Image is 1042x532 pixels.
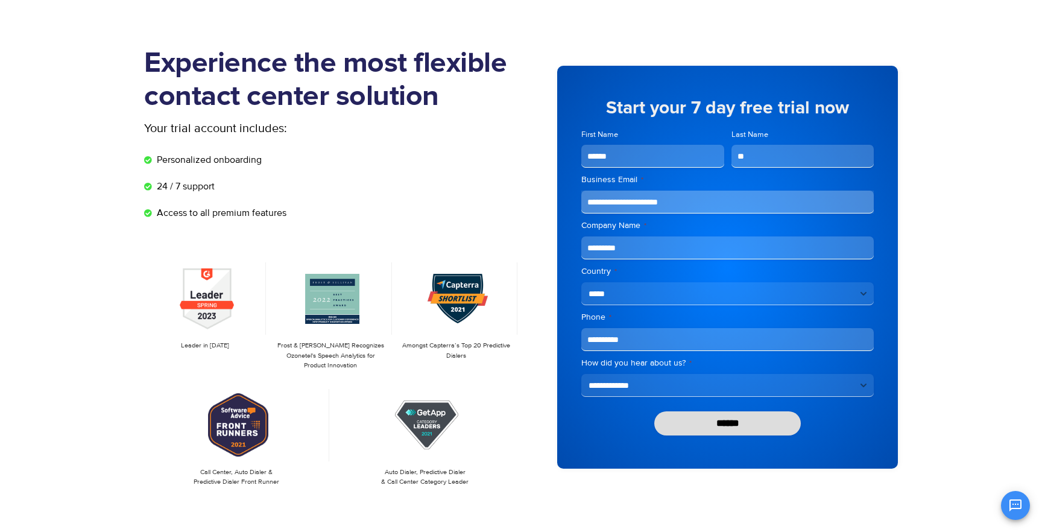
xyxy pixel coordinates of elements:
[276,341,385,371] p: Frost & [PERSON_NAME] Recognizes Ozonetel's Speech Analytics for Product Innovation
[581,220,874,232] label: Company Name
[144,47,521,113] h1: Experience the most flexible contact center solution
[581,265,874,277] label: Country
[1001,491,1030,520] button: Open chat
[154,153,262,167] span: Personalized onboarding
[581,174,874,186] label: Business Email
[581,311,874,323] label: Phone
[581,99,874,117] h5: Start your 7 day free trial now
[402,341,511,361] p: Amongst Capterra’s Top 20 Predictive Dialers
[154,179,215,194] span: 24 / 7 support
[339,467,512,487] p: Auto Dialer, Predictive Dialer & Call Center Category Leader
[144,119,431,138] p: Your trial account includes:
[581,129,724,141] label: First Name
[150,467,323,487] p: Call Center, Auto Dialer & Predictive Dialer Front Runner
[731,129,874,141] label: Last Name
[150,341,260,351] p: Leader in [DATE]
[581,357,874,369] label: How did you hear about us?
[154,206,286,220] span: Access to all premium features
